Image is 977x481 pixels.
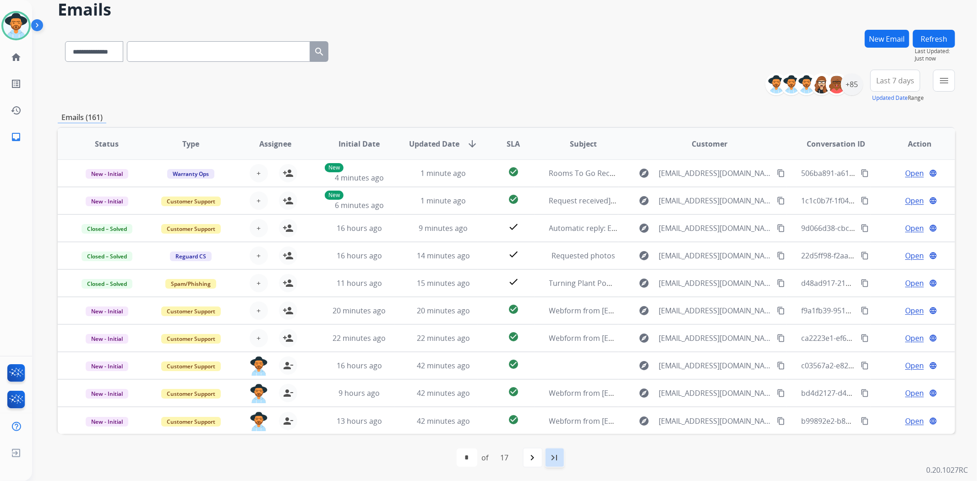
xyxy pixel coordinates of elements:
[250,356,268,376] img: agent-avatar
[905,415,924,426] span: Open
[250,301,268,320] button: +
[314,46,325,57] mat-icon: search
[11,52,22,63] mat-icon: home
[861,306,869,315] mat-icon: content_copy
[659,278,771,289] span: [EMAIL_ADDRESS][DOMAIN_NAME]
[861,224,869,232] mat-icon: content_copy
[335,200,384,210] span: 6 minutes ago
[639,223,650,234] mat-icon: explore
[161,306,221,316] span: Customer Support
[337,278,382,288] span: 11 hours ago
[283,223,294,234] mat-icon: person_add
[861,169,869,177] mat-icon: content_copy
[905,333,924,344] span: Open
[527,452,538,463] mat-icon: navigate_next
[549,196,820,206] span: Request received] Resolve the issue and log your decision. ͏‌ ͏‌ ͏‌ ͏‌ ͏‌ ͏‌ ͏‌ ͏‌ ͏‌ ͏‌ ͏‌ ͏‌ ͏‌...
[915,48,955,55] span: Last Updated:
[929,251,937,260] mat-icon: language
[508,276,519,287] mat-icon: check
[283,278,294,289] mat-icon: person_add
[777,197,785,205] mat-icon: content_copy
[11,78,22,89] mat-icon: list_alt
[257,333,261,344] span: +
[659,195,771,206] span: [EMAIL_ADDRESS][DOMAIN_NAME]
[929,389,937,397] mat-icon: language
[639,360,650,371] mat-icon: explore
[929,306,937,315] mat-icon: language
[905,168,924,179] span: Open
[905,250,924,261] span: Open
[161,389,221,399] span: Customer Support
[802,168,943,178] span: 506ba891-a61a-4a05-8775-77839ac45043
[659,168,771,179] span: [EMAIL_ADDRESS][DOMAIN_NAME]
[86,334,128,344] span: New - Initial
[659,360,771,371] span: [EMAIL_ADDRESS][DOMAIN_NAME]
[86,389,128,399] span: New - Initial
[337,251,382,261] span: 16 hours ago
[82,251,132,261] span: Closed – Solved
[508,414,519,425] mat-icon: check_circle
[507,138,520,149] span: SLA
[777,251,785,260] mat-icon: content_copy
[865,30,909,48] button: New Email
[170,251,212,261] span: Reguard CS
[508,386,519,397] mat-icon: check_circle
[659,250,771,261] span: [EMAIL_ADDRESS][DOMAIN_NAME]
[549,306,757,316] span: Webform from [EMAIL_ADDRESS][DOMAIN_NAME] on [DATE]
[905,360,924,371] span: Open
[508,249,519,260] mat-icon: check
[639,250,650,261] mat-icon: explore
[659,388,771,399] span: [EMAIL_ADDRESS][DOMAIN_NAME]
[409,138,459,149] span: Updated Date
[905,223,924,234] span: Open
[549,168,623,178] span: Rooms To Go Receipt
[161,334,221,344] span: Customer Support
[420,196,466,206] span: 1 minute ago
[95,138,119,149] span: Status
[250,219,268,237] button: +
[639,168,650,179] mat-icon: explore
[551,251,615,261] span: Requested photos
[333,333,386,343] span: 22 minutes ago
[82,279,132,289] span: Closed – Solved
[802,196,940,206] span: 1c1c0b7f-1f04-405b-aa53-d39944b03bc9
[508,304,519,315] mat-icon: check_circle
[929,169,937,177] mat-icon: language
[417,388,470,398] span: 42 minutes ago
[417,251,470,261] span: 14 minutes ago
[337,223,382,233] span: 16 hours ago
[283,360,294,371] mat-icon: person_remove
[250,164,268,182] button: +
[876,79,914,82] span: Last 7 days
[802,278,945,288] span: d48ad917-213b-483d-b18c-51244062a0d2
[929,197,937,205] mat-icon: language
[419,223,468,233] span: 9 minutes ago
[549,388,757,398] span: Webform from [EMAIL_ADDRESS][DOMAIN_NAME] on [DATE]
[283,195,294,206] mat-icon: person_add
[82,224,132,234] span: Closed – Solved
[161,417,221,426] span: Customer Support
[257,278,261,289] span: +
[802,223,942,233] span: 9d066d38-cbc4-4b31-92ef-69a351e11810
[861,361,869,370] mat-icon: content_copy
[905,195,924,206] span: Open
[872,94,908,102] button: Updated Date
[549,278,679,288] span: Turning Plant Power into Self-Care 🌿
[777,169,785,177] mat-icon: content_copy
[639,388,650,399] mat-icon: explore
[549,223,750,233] span: Automatic reply: Extend Shipping Protection Confirmation
[777,279,785,287] mat-icon: content_copy
[283,305,294,316] mat-icon: person_add
[929,334,937,342] mat-icon: language
[257,223,261,234] span: +
[167,169,214,179] span: Warranty Ops
[283,250,294,261] mat-icon: person_add
[250,246,268,265] button: +
[905,278,924,289] span: Open
[283,415,294,426] mat-icon: person_remove
[508,359,519,370] mat-icon: check_circle
[777,334,785,342] mat-icon: content_copy
[929,361,937,370] mat-icon: language
[325,163,344,172] p: New
[802,361,943,371] span: c03567a2-e82b-4414-aa45-22cd2945e72d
